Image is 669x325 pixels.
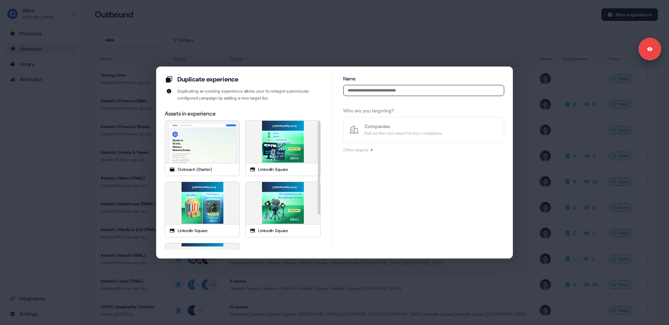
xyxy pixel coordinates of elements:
[258,166,288,173] div: LinkedIn Square
[178,227,208,234] div: LinkedIn Square
[3,3,243,135] iframe: YouTube video player
[177,88,321,102] div: Duplicating an existing experience allows your to retarget a previously configured campaign by ad...
[178,166,212,173] div: Outreach (Starter)
[343,75,504,82] div: Name
[177,75,238,84] div: Duplicate experience
[165,110,321,118] div: Assets in experience
[258,227,288,234] div: LinkedIn Square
